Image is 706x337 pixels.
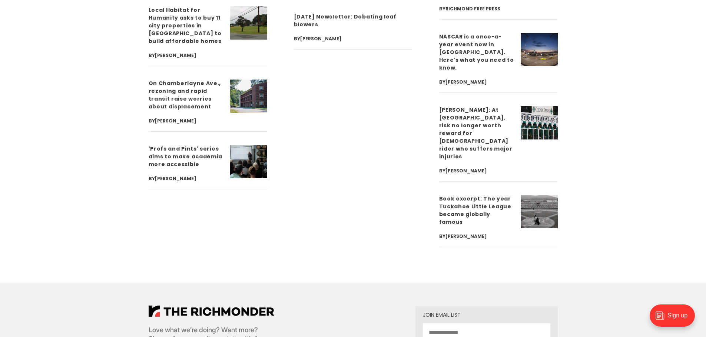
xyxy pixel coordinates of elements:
[155,175,196,182] a: [PERSON_NAME]
[230,80,267,113] img: On Chamberlayne Ave., rezoning and rapid transit raise worries about displacement
[445,233,487,239] a: [PERSON_NAME]
[439,166,515,175] div: By
[439,78,515,87] div: By
[439,106,513,160] a: [PERSON_NAME]: At [GEOGRAPHIC_DATA], risk no longer worth reward for [DEMOGRAPHIC_DATA] rider who...
[149,306,274,317] img: The Richmonder Logo
[294,13,397,28] a: [DATE] Newsletter: Debating leaf blowers
[149,6,222,45] a: Local Habitat for Humanity asks to buy 11 city properties in [GEOGRAPHIC_DATA] to build affordabl...
[643,301,706,337] iframe: portal-trigger
[300,36,342,42] a: [PERSON_NAME]
[521,106,558,139] img: Jerry Lindquist: At Colonial Downs, risk no longer worth reward for 31-year-old rider who suffers...
[230,145,267,178] img: 'Profs and Pints' series aims to make academia more accessible
[439,195,511,226] a: Book excerpt: The year Tuckahoe Little League became globally famous
[149,51,224,60] div: By
[521,195,558,228] img: Book excerpt: The year Tuckahoe Little League became globally famous
[445,6,500,12] a: Richmond Free Press
[445,168,487,174] a: [PERSON_NAME]
[155,52,196,58] a: [PERSON_NAME]
[521,33,558,66] img: NASCAR is a once-a-year event now in Richmond. Here's what you need to know.
[149,145,223,168] a: 'Profs and Pints' series aims to make academia more accessible
[155,118,196,124] a: [PERSON_NAME]
[149,174,224,183] div: By
[445,79,487,85] a: [PERSON_NAME]
[439,232,515,241] div: By
[294,34,412,43] div: By
[149,117,224,125] div: By
[423,312,550,317] div: Join email list
[439,4,515,13] div: By
[149,80,221,110] a: On Chamberlayne Ave., rezoning and rapid transit raise worries about displacement
[439,33,514,71] a: NASCAR is a once-a-year event now in [GEOGRAPHIC_DATA]. Here's what you need to know.
[230,6,267,40] img: Local Habitat for Humanity asks to buy 11 city properties in Northside to build affordable homes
